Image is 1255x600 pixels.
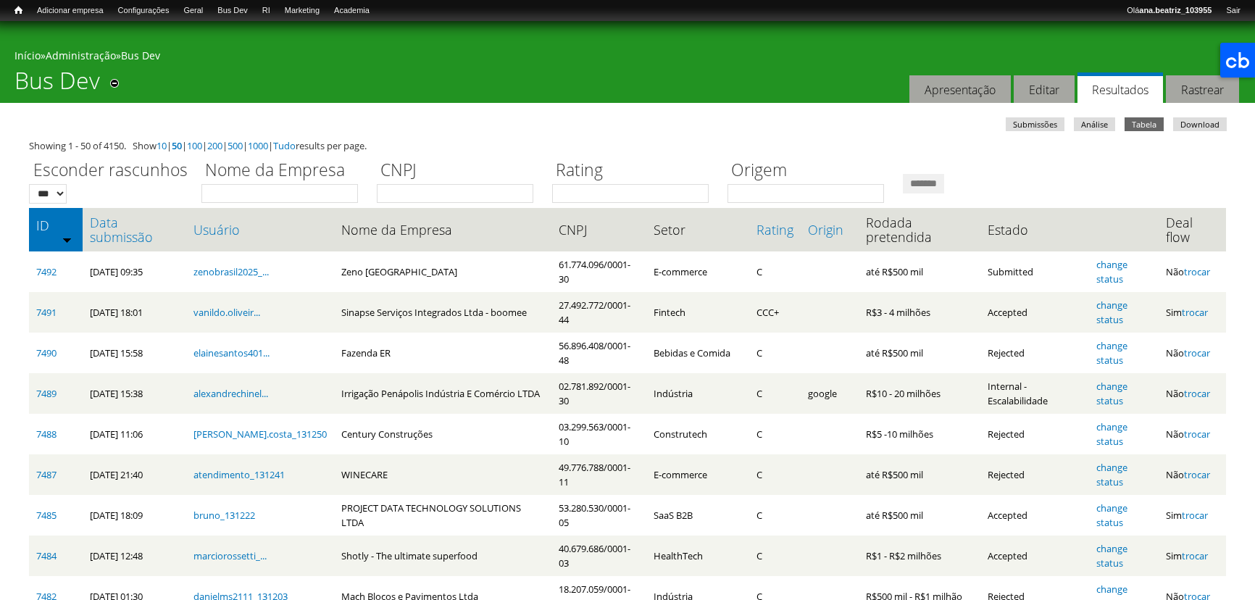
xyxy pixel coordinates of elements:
[1139,6,1212,14] strong: ana.beatriz_103955
[551,251,646,292] td: 61.774.096/0001-30
[859,333,980,373] td: até R$500 mil
[1159,414,1226,454] td: Não
[62,235,72,244] img: ordem crescente
[551,454,646,495] td: 49.776.788/0001-11
[207,139,222,152] a: 200
[111,4,177,18] a: Configurações
[980,495,1089,536] td: Accepted
[334,454,551,495] td: WINECARE
[1014,75,1075,104] a: Editar
[980,414,1089,454] td: Rejected
[278,4,327,18] a: Marketing
[1184,346,1210,359] a: trocar
[248,139,268,152] a: 1000
[756,222,793,237] a: Rating
[36,549,57,562] a: 7484
[749,292,801,333] td: CCC+
[749,495,801,536] td: C
[1074,117,1115,131] a: Análise
[980,536,1089,576] td: Accepted
[36,306,57,319] a: 7491
[83,536,186,576] td: [DATE] 12:48
[551,373,646,414] td: 02.781.892/0001-30
[749,251,801,292] td: C
[14,5,22,15] span: Início
[90,215,179,244] a: Data submissão
[1159,373,1226,414] td: Não
[210,4,255,18] a: Bus Dev
[193,468,285,481] a: atendimento_131241
[808,222,851,237] a: Origin
[187,139,202,152] a: 100
[193,265,269,278] a: zenobrasil2025_...
[980,292,1089,333] td: Accepted
[29,158,192,184] label: Esconder rascunhos
[980,208,1089,251] th: Estado
[1219,4,1248,18] a: Sair
[646,208,749,251] th: Setor
[193,428,327,441] a: [PERSON_NAME].costa_131250
[980,454,1089,495] td: Rejected
[334,536,551,576] td: Shotly - The ultimate superfood
[1173,117,1227,131] a: Download
[646,373,749,414] td: Indústria
[1159,454,1226,495] td: Não
[334,414,551,454] td: Century Construções
[859,495,980,536] td: até R$500 mil
[552,158,718,184] label: Rating
[859,454,980,495] td: até R$500 mil
[646,292,749,333] td: Fintech
[36,509,57,522] a: 7485
[83,251,186,292] td: [DATE] 09:35
[749,454,801,495] td: C
[646,454,749,495] td: E-commerce
[551,414,646,454] td: 03.299.563/0001-10
[909,75,1011,104] a: Apresentação
[1125,117,1164,131] a: Tabela
[551,333,646,373] td: 56.896.408/0001-48
[1159,333,1226,373] td: Não
[1096,299,1127,326] a: change status
[980,251,1089,292] td: Submitted
[193,387,268,400] a: alexandrechinel...
[1159,292,1226,333] td: Sim
[749,373,801,414] td: C
[646,495,749,536] td: SaaS B2B
[36,428,57,441] a: 7488
[14,49,1241,67] div: » »
[36,265,57,278] a: 7492
[1182,509,1208,522] a: trocar
[334,495,551,536] td: PROJECT DATA TECHNOLOGY SOLUTIONS LTDA
[327,4,377,18] a: Academia
[201,158,367,184] label: Nome da Empresa
[859,251,980,292] td: até R$500 mil
[1120,4,1219,18] a: Oláana.beatriz_103955
[334,251,551,292] td: Zeno [GEOGRAPHIC_DATA]
[727,158,893,184] label: Origem
[1006,117,1064,131] a: Submissões
[36,346,57,359] a: 7490
[334,292,551,333] td: Sinapse Serviços Integrados Ltda - boomee
[1184,468,1210,481] a: trocar
[30,4,111,18] a: Adicionar empresa
[801,373,859,414] td: google
[83,454,186,495] td: [DATE] 21:40
[334,208,551,251] th: Nome da Empresa
[980,373,1089,414] td: Internal - Escalabilidade
[551,292,646,333] td: 27.492.772/0001-44
[646,251,749,292] td: E-commerce
[859,373,980,414] td: R$10 - 20 milhões
[1096,461,1127,488] a: change status
[859,414,980,454] td: R$5 -10 milhões
[646,536,749,576] td: HealthTech
[334,333,551,373] td: Fazenda ER
[551,536,646,576] td: 40.679.686/0001-03
[228,139,243,152] a: 500
[83,495,186,536] td: [DATE] 18:09
[1096,258,1127,286] a: change status
[273,139,296,152] a: Tudo
[157,139,167,152] a: 10
[749,333,801,373] td: C
[83,414,186,454] td: [DATE] 11:06
[1184,387,1210,400] a: trocar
